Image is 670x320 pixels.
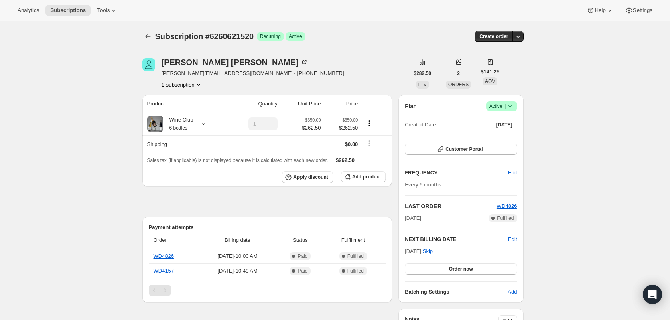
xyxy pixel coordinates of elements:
[147,158,328,163] span: Sales tax (if applicable) is not displayed because it is calculated with each new order.
[405,288,508,296] h6: Batching Settings
[45,5,91,16] button: Subscriptions
[147,116,163,132] img: product img
[405,182,441,188] span: Every 6 months
[418,245,438,258] button: Skip
[504,103,506,109] span: |
[149,223,386,231] h2: Payment attempts
[479,33,508,40] span: Create order
[633,7,652,14] span: Settings
[13,5,44,16] button: Analytics
[405,102,417,110] h2: Plan
[508,235,517,243] button: Edit
[342,117,358,122] small: $350.00
[405,144,517,155] button: Customer Portal
[582,5,618,16] button: Help
[620,5,657,16] button: Settings
[405,121,436,129] span: Created Date
[325,124,358,132] span: $262.50
[169,125,187,131] small: 6 bottles
[162,81,203,89] button: Product actions
[485,79,495,84] span: AOV
[142,135,226,153] th: Shipping
[452,68,465,79] button: 2
[154,253,174,259] a: WD4826
[405,248,433,254] span: [DATE] ·
[448,82,469,87] span: ORDERS
[162,69,344,77] span: [PERSON_NAME][EMAIL_ADDRESS][DOMAIN_NAME] · [PHONE_NUMBER]
[149,231,198,249] th: Order
[293,174,328,180] span: Apply discount
[347,253,364,259] span: Fulfilled
[405,263,517,275] button: Order now
[162,58,308,66] div: [PERSON_NAME] [PERSON_NAME]
[200,252,275,260] span: [DATE] · 10:00 AM
[302,124,321,132] span: $262.50
[595,7,605,14] span: Help
[497,203,517,209] a: WD4826
[200,236,275,244] span: Billing date
[50,7,86,14] span: Subscriptions
[200,267,275,275] span: [DATE] · 10:49 AM
[423,247,433,255] span: Skip
[142,31,154,42] button: Subscriptions
[298,253,307,259] span: Paid
[363,119,376,128] button: Product actions
[503,286,522,298] button: Add
[489,102,514,110] span: Active
[298,268,307,274] span: Paid
[352,174,381,180] span: Add product
[18,7,39,14] span: Analytics
[445,146,483,152] span: Customer Portal
[280,236,321,244] span: Status
[414,70,431,77] span: $282.50
[92,5,122,16] button: Tools
[405,202,497,210] h2: LAST ORDER
[341,171,386,182] button: Add product
[457,70,460,77] span: 2
[475,31,513,42] button: Create order
[503,166,522,179] button: Edit
[226,95,280,113] th: Quantity
[409,68,436,79] button: $282.50
[154,268,174,274] a: WD4157
[280,95,323,113] th: Unit Price
[449,266,473,272] span: Order now
[363,139,376,148] button: Shipping actions
[142,58,155,71] span: Christine Christensen
[405,214,421,222] span: [DATE]
[418,82,427,87] span: LTV
[345,141,358,147] span: $0.00
[347,268,364,274] span: Fulfilled
[508,288,517,296] span: Add
[325,236,381,244] span: Fulfillment
[497,215,514,221] span: Fulfilled
[149,285,386,296] nav: Pagination
[336,157,355,163] span: $262.50
[497,202,517,210] button: WD4826
[260,33,281,40] span: Recurring
[97,7,110,14] span: Tools
[643,285,662,304] div: Open Intercom Messenger
[323,95,360,113] th: Price
[305,117,321,122] small: $350.00
[142,95,226,113] th: Product
[405,169,508,177] h2: FREQUENCY
[405,235,508,243] h2: NEXT BILLING DATE
[155,32,254,41] span: Subscription #6260621520
[496,122,512,128] span: [DATE]
[163,116,193,132] div: Wine Club
[289,33,302,40] span: Active
[491,119,517,130] button: [DATE]
[282,171,333,183] button: Apply discount
[481,68,499,76] span: $141.25
[508,169,517,177] span: Edit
